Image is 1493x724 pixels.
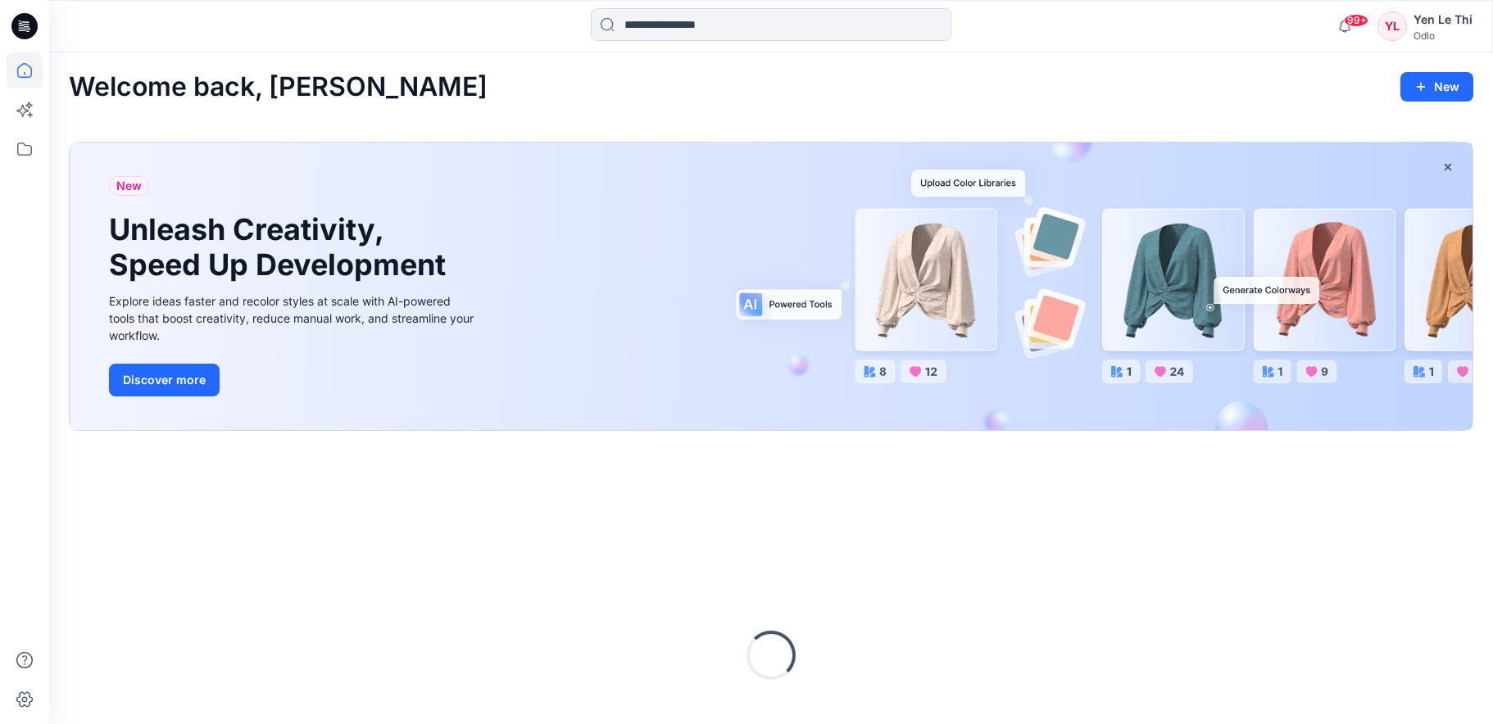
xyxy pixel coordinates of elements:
[109,364,220,396] button: Discover more
[1377,11,1407,41] div: YL
[1400,72,1473,102] button: New
[1344,14,1368,27] span: 99+
[69,72,488,102] h2: Welcome back, [PERSON_NAME]
[109,212,453,283] h1: Unleash Creativity, Speed Up Development
[109,292,478,344] div: Explore ideas faster and recolor styles at scale with AI-powered tools that boost creativity, red...
[1414,10,1473,29] div: Yen Le Thi
[109,364,478,396] a: Discover more
[116,176,142,196] span: New
[1414,29,1473,42] div: Odlo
